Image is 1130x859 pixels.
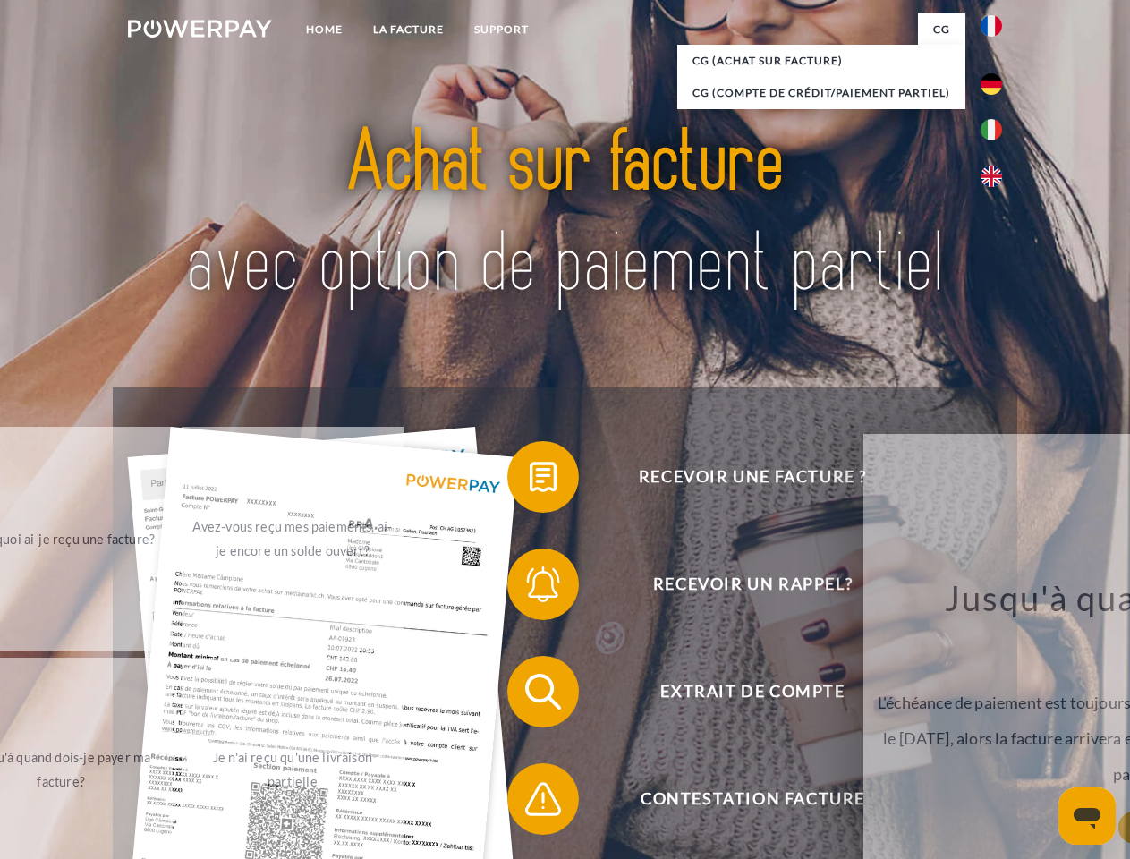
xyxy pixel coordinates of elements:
a: CG (Compte de crédit/paiement partiel) [677,77,965,109]
span: Extrait de compte [533,656,972,727]
a: CG [918,13,965,46]
img: fr [981,15,1002,37]
button: Extrait de compte [507,656,973,727]
a: Support [459,13,544,46]
a: Avez-vous reçu mes paiements, ai-je encore un solde ouvert? [182,427,404,651]
img: de [981,73,1002,95]
img: qb_warning.svg [521,777,565,821]
img: it [981,119,1002,140]
a: CG (achat sur facture) [677,45,965,77]
img: en [981,166,1002,187]
iframe: Bouton de lancement de la fenêtre de messagerie [1058,787,1116,845]
button: Contestation Facture [507,763,973,835]
a: LA FACTURE [358,13,459,46]
a: Home [291,13,358,46]
img: logo-powerpay-white.svg [128,20,272,38]
span: Contestation Facture [533,763,972,835]
div: Je n'ai reçu qu'une livraison partielle [192,745,394,794]
img: qb_search.svg [521,669,565,714]
img: title-powerpay_fr.svg [171,86,959,343]
div: Avez-vous reçu mes paiements, ai-je encore un solde ouvert? [192,515,394,563]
